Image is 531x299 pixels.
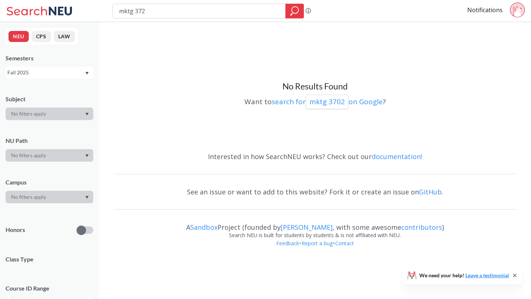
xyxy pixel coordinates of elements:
[6,226,25,234] p: Honors
[114,239,516,258] div: • •
[6,137,93,145] div: NU Path
[85,113,89,116] svg: Dropdown arrow
[85,72,89,75] svg: Dropdown arrow
[54,31,75,42] button: LAW
[6,284,93,293] p: Course ID Range
[290,6,299,16] svg: magnifying glass
[281,223,333,232] a: [PERSON_NAME]
[419,273,509,278] span: We need your help!
[6,95,93,103] div: Subject
[85,154,89,157] svg: Dropdown arrow
[190,223,218,232] a: Sandbox
[6,54,93,62] div: Semesters
[85,196,89,199] svg: Dropdown arrow
[272,97,383,106] a: search formktg 3702on Google
[276,240,299,247] a: Feedback
[6,178,93,186] div: Campus
[114,217,516,231] div: A Project (founded by , with some awesome )
[6,67,93,78] div: Fall 2025Dropdown arrow
[465,272,509,278] a: Leave a testimonial
[372,152,422,161] a: documentation!
[285,4,304,18] div: magnifying glass
[419,187,442,196] a: GitHub
[114,146,516,167] div: Interested in how SearchNEU works? Check out our
[309,97,345,107] p: mktg 3702
[467,6,503,14] a: Notifications
[114,181,516,203] div: See an issue or want to add to this website? Fork it or create an issue on .
[118,5,280,17] input: Class, professor, course number, "phrase"
[6,191,93,203] div: Dropdown arrow
[114,231,516,239] div: Search NEU is built for students by students & is not affiliated with NEU.
[114,92,516,109] div: Want to ?
[7,68,84,77] div: Fall 2025
[301,240,333,247] a: Report a bug
[401,223,442,232] a: contributors
[335,240,354,247] a: Contact
[114,81,516,92] h3: No Results Found
[32,31,51,42] button: CPS
[8,31,29,42] button: NEU
[6,108,93,120] div: Dropdown arrow
[6,255,93,263] span: Class Type
[6,149,93,162] div: Dropdown arrow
